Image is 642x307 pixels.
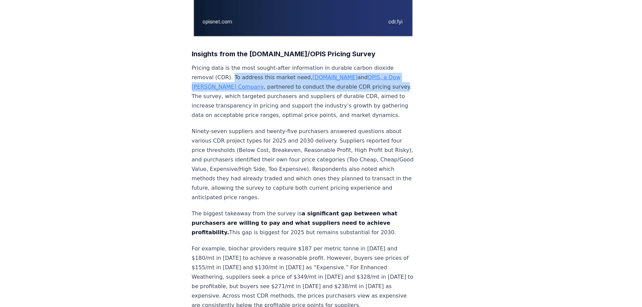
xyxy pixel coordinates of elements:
p: Ninety-seven suppliers and twenty-five purchasers answered questions about various CDR project ty... [192,127,415,202]
p: Pricing data is the most sought-after information in durable carbon dioxide removal (CDR). To add... [192,63,415,120]
p: The biggest takeaway from the survey is This gap is biggest for 2025 but remains substantial for ... [192,209,415,237]
strong: Insights from the [DOMAIN_NAME]/OPIS Pricing Survey [192,50,375,58]
strong: a significant gap between what purchasers are willing to pay and what suppliers need to achieve p... [192,210,397,236]
a: [DOMAIN_NAME] [312,74,358,81]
